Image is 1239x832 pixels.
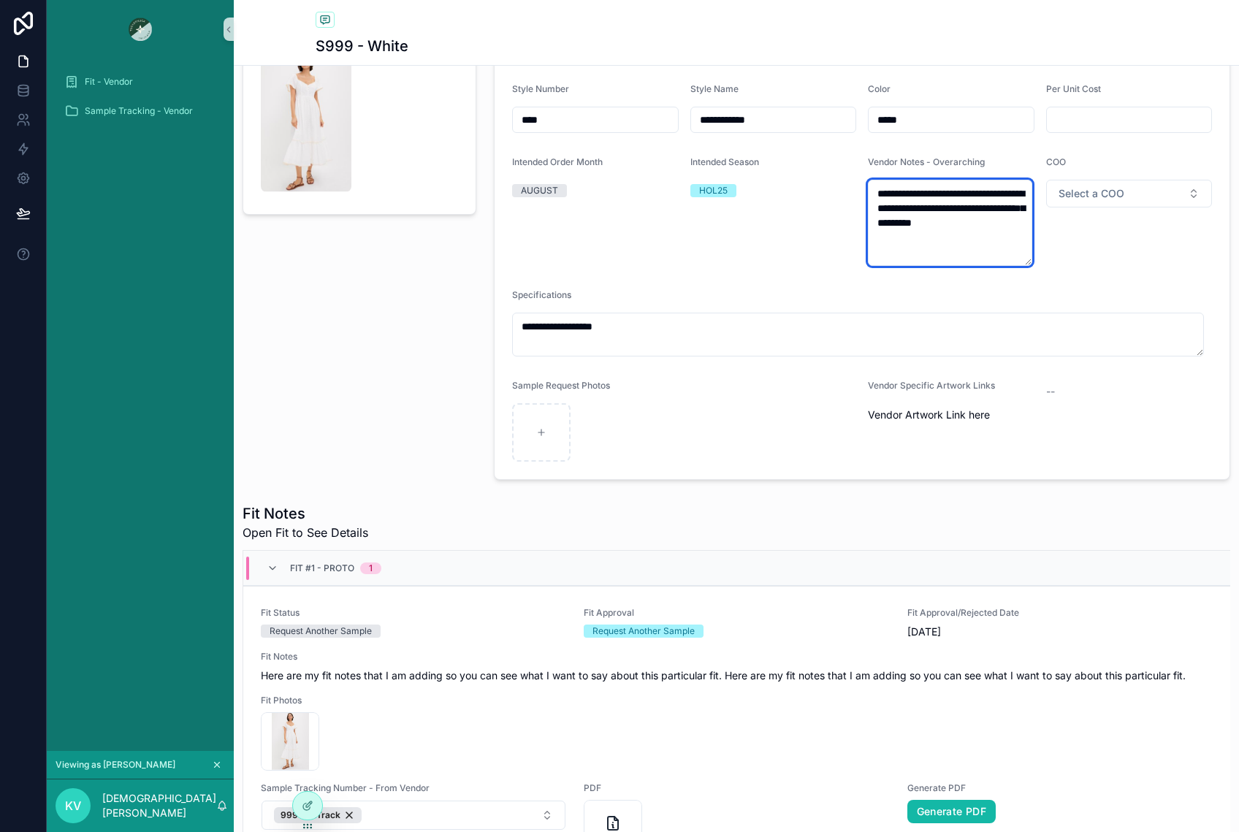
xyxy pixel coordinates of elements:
span: Fit - Vendor [85,76,133,88]
span: Vendor Notes - Overarching [868,156,985,167]
span: KV [65,797,81,814]
a: Generate PDF [907,800,996,823]
a: Sample Tracking - Vendor [56,98,225,124]
span: Vendor Artwork Link here [868,408,1034,422]
h1: Fit Notes [243,503,368,524]
p: [DEMOGRAPHIC_DATA][PERSON_NAME] [102,791,216,820]
span: Fit Photos [261,695,1213,706]
span: Generate PDF [907,782,1213,794]
span: Select a COO [1059,186,1124,201]
div: scrollable content [47,58,234,143]
div: Request Another Sample [592,625,695,638]
span: Open Fit to See Details [243,524,368,541]
span: -- [1046,384,1055,399]
span: Color [868,83,891,94]
span: Vendor Specific Artwork Links [868,380,995,391]
div: HOL25 [699,184,728,197]
span: Style Number [512,83,569,94]
span: Fit Approval/Rejected Date [907,607,1213,619]
span: Intended Order Month [512,156,603,167]
div: AUGUST [521,184,558,197]
img: App logo [129,18,152,41]
span: Here are my fit notes that I am adding so you can see what I want to say about this particular fi... [261,668,1213,683]
span: Per Unit Cost [1046,83,1101,94]
span: Fit Notes [261,651,1213,663]
span: Sample Tracking Number - From Vendor [261,782,566,794]
span: Sample Tracking - Vendor [85,105,193,117]
span: Fit Approval [584,607,889,619]
span: COO [1046,156,1066,167]
div: 1 [369,562,373,574]
button: Select Button [262,801,565,830]
span: 999TestTrack [281,809,340,821]
span: Specifications [512,289,571,300]
span: PDF [584,782,889,794]
h1: S999 - White [316,36,408,56]
span: [DATE] [907,625,1213,639]
button: Select Button [1046,180,1213,207]
span: Intended Season [690,156,759,167]
span: Sample Request Photos [512,380,610,391]
button: Unselect 178 [274,807,362,823]
a: Fit - Vendor [56,69,225,95]
span: Style Name [690,83,739,94]
img: White-dress.png [261,52,351,192]
span: Fit #1 - Proto [290,562,354,574]
span: Viewing as [PERSON_NAME] [56,759,175,771]
span: Fit Status [261,607,566,619]
div: Request Another Sample [270,625,372,638]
